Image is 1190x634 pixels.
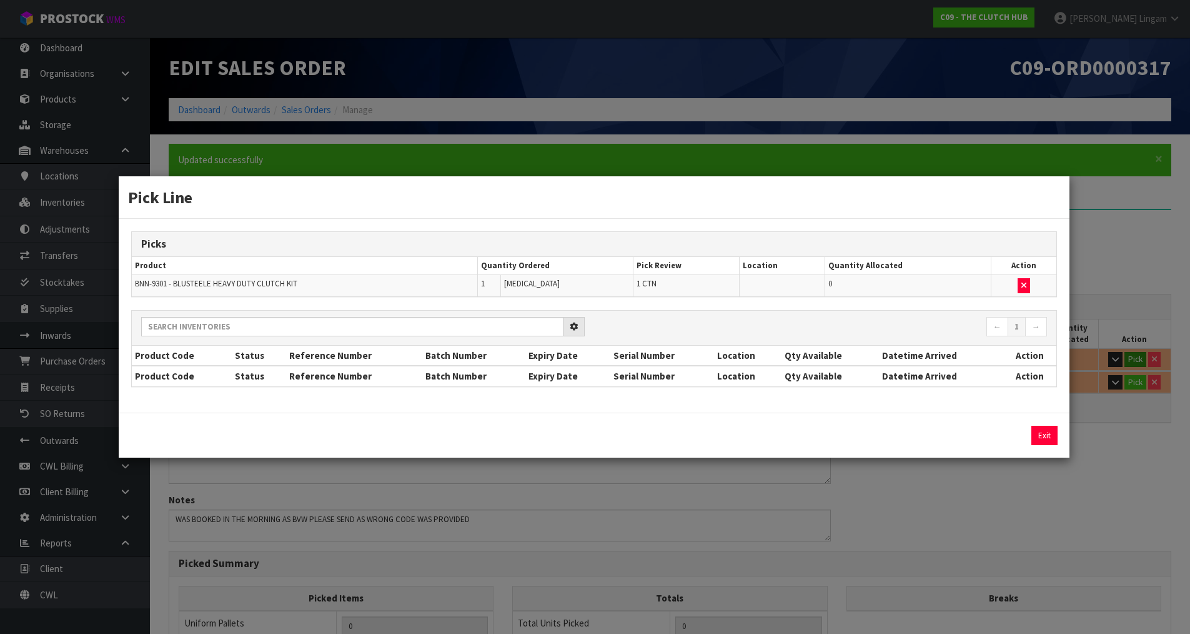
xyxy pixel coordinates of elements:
[781,346,879,366] th: Qty Available
[781,366,879,386] th: Qty Available
[135,278,297,289] span: BNN-9301 - BLUSTEELE HEAVY DUTY CLUTCH KIT
[991,257,1056,275] th: Action
[525,346,610,366] th: Expiry Date
[232,366,286,386] th: Status
[610,366,713,386] th: Serial Number
[422,346,525,366] th: Batch Number
[986,317,1008,337] a: ←
[422,366,525,386] th: Batch Number
[1003,346,1056,366] th: Action
[525,366,610,386] th: Expiry Date
[132,257,478,275] th: Product
[714,366,782,386] th: Location
[637,278,657,289] span: 1 CTN
[481,278,485,289] span: 1
[825,257,991,275] th: Quantity Allocated
[610,346,713,366] th: Serial Number
[879,346,1003,366] th: Datetime Arrived
[879,366,1003,386] th: Datetime Arrived
[478,257,633,275] th: Quantity Ordered
[141,317,563,336] input: Search inventories
[1008,317,1026,337] a: 1
[714,346,782,366] th: Location
[1025,317,1047,337] a: →
[1003,366,1056,386] th: Action
[141,238,1047,250] h3: Picks
[504,278,560,289] span: [MEDICAL_DATA]
[603,317,1047,339] nav: Page navigation
[286,346,422,366] th: Reference Number
[1031,426,1058,445] button: Exit
[232,346,286,366] th: Status
[633,257,739,275] th: Pick Review
[739,257,825,275] th: Location
[128,186,1060,209] h3: Pick Line
[286,366,422,386] th: Reference Number
[828,278,832,289] span: 0
[132,346,232,366] th: Product Code
[132,366,232,386] th: Product Code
